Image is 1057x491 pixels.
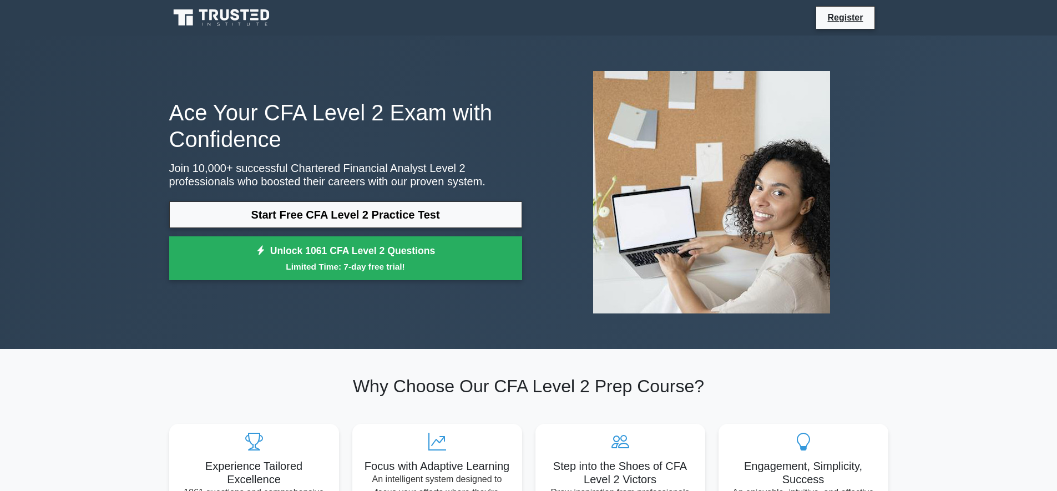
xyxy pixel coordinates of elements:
h5: Experience Tailored Excellence [178,459,330,486]
p: Join 10,000+ successful Chartered Financial Analyst Level 2 professionals who boosted their caree... [169,161,522,188]
h2: Why Choose Our CFA Level 2 Prep Course? [169,376,888,397]
a: Unlock 1061 CFA Level 2 QuestionsLimited Time: 7-day free trial! [169,236,522,281]
a: Register [821,11,869,24]
small: Limited Time: 7-day free trial! [183,260,508,273]
a: Start Free CFA Level 2 Practice Test [169,201,522,228]
h1: Ace Your CFA Level 2 Exam with Confidence [169,99,522,153]
h5: Step into the Shoes of CFA Level 2 Victors [544,459,696,486]
h5: Engagement, Simplicity, Success [727,459,879,486]
h5: Focus with Adaptive Learning [361,459,513,473]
